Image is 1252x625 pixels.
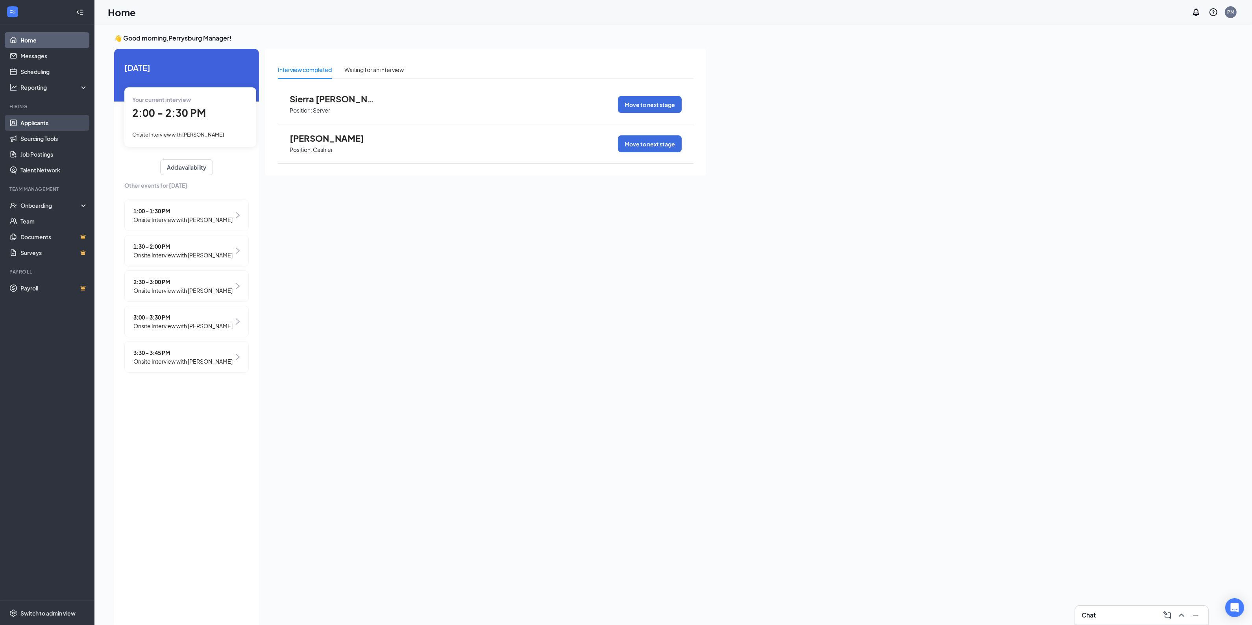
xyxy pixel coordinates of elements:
[108,6,136,19] h1: Home
[1191,7,1201,17] svg: Notifications
[20,48,88,64] a: Messages
[290,107,312,114] p: Position:
[20,280,88,296] a: PayrollCrown
[20,609,76,617] div: Switch to admin view
[1209,7,1218,17] svg: QuestionInfo
[114,34,706,43] h3: 👋 Good morning, Perrysburg Manager !
[133,251,233,259] span: Onsite Interview with [PERSON_NAME]
[1175,609,1188,621] button: ChevronUp
[20,229,88,245] a: DocumentsCrown
[20,213,88,229] a: Team
[1161,609,1174,621] button: ComposeMessage
[1163,610,1172,620] svg: ComposeMessage
[618,135,682,152] button: Move to next stage
[9,103,86,110] div: Hiring
[133,313,233,322] span: 3:00 - 3:30 PM
[290,146,312,153] p: Position:
[124,61,249,74] span: [DATE]
[20,146,88,162] a: Job Postings
[313,107,330,114] p: Server
[133,215,233,224] span: Onsite Interview with [PERSON_NAME]
[133,207,233,215] span: 1:00 - 1:30 PM
[1227,9,1234,15] div: PM
[1225,598,1244,617] div: Open Intercom Messenger
[133,357,233,366] span: Onsite Interview with [PERSON_NAME]
[133,322,233,330] span: Onsite Interview with [PERSON_NAME]
[1177,610,1186,620] svg: ChevronUp
[618,96,682,113] button: Move to next stage
[1189,609,1202,621] button: Minimize
[133,242,233,251] span: 1:30 - 2:00 PM
[9,186,86,192] div: Team Management
[20,64,88,80] a: Scheduling
[132,96,191,103] span: Your current interview
[290,94,376,104] span: Sierra [PERSON_NAME]
[133,348,233,357] span: 3:30 - 3:45 PM
[344,65,404,74] div: Waiting for an interview
[20,245,88,261] a: SurveysCrown
[76,8,84,16] svg: Collapse
[132,131,224,138] span: Onsite Interview with [PERSON_NAME]
[9,83,17,91] svg: Analysis
[133,277,233,286] span: 2:30 - 3:00 PM
[20,115,88,131] a: Applicants
[9,268,86,275] div: Payroll
[290,133,376,143] span: [PERSON_NAME]
[313,146,333,153] p: Cashier
[20,162,88,178] a: Talent Network
[132,106,206,119] span: 2:00 - 2:30 PM
[20,32,88,48] a: Home
[133,286,233,295] span: Onsite Interview with [PERSON_NAME]
[20,131,88,146] a: Sourcing Tools
[20,202,81,209] div: Onboarding
[124,181,249,190] span: Other events for [DATE]
[9,202,17,209] svg: UserCheck
[1191,610,1200,620] svg: Minimize
[20,83,88,91] div: Reporting
[160,159,213,175] button: Add availability
[9,8,17,16] svg: WorkstreamLogo
[1082,611,1096,619] h3: Chat
[278,65,332,74] div: Interview completed
[9,609,17,617] svg: Settings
